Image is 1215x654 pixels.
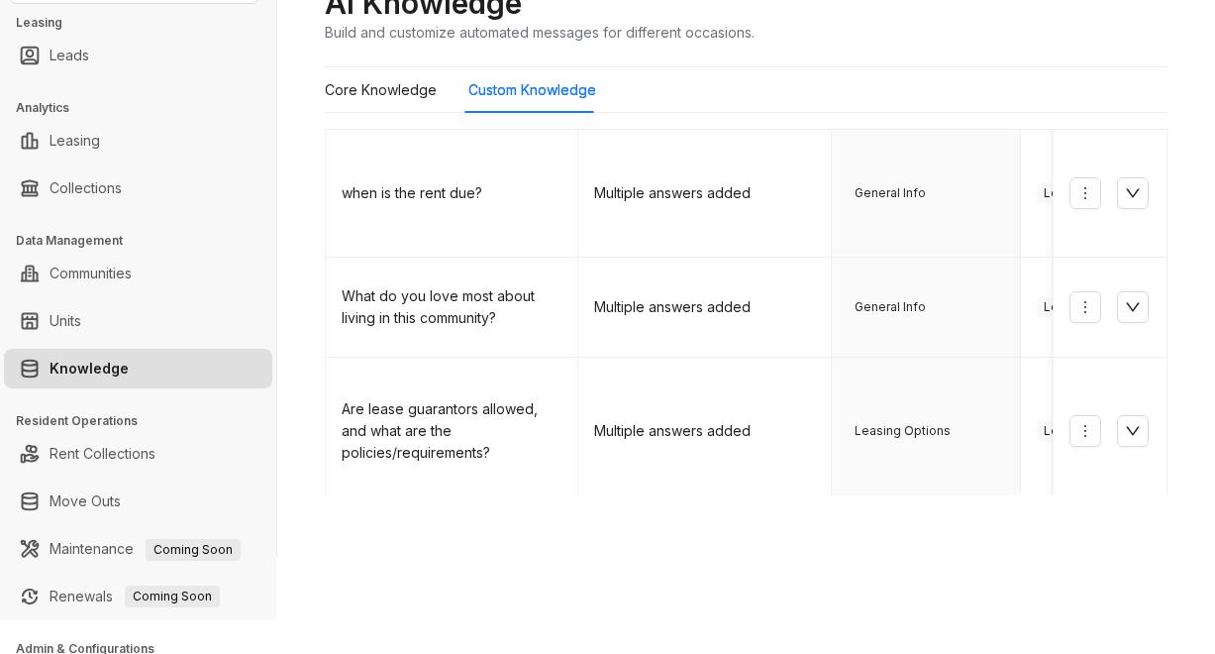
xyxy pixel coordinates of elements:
[4,349,272,388] li: Knowledge
[342,285,561,329] div: What do you love most about living in this community?
[325,22,755,43] div: Build and customize automated messages for different occasions.
[16,232,276,250] h3: Data Management
[16,412,276,430] h3: Resident Operations
[4,254,272,293] li: Communities
[325,79,437,101] div: Core Knowledge
[848,297,933,317] span: General Info
[50,349,129,388] a: Knowledge
[1125,299,1141,315] span: down
[848,183,933,203] span: General Info
[50,301,81,341] a: Units
[848,421,958,441] span: Leasing Options
[146,539,241,561] span: Coming Soon
[125,586,220,607] span: Coming Soon
[4,434,272,474] li: Rent Collections
[50,168,122,208] a: Collections
[4,577,272,616] li: Renewals
[4,301,272,341] li: Units
[16,14,276,32] h3: Leasing
[1077,185,1093,201] span: more
[4,121,272,161] li: Leasing
[342,398,561,464] div: Are lease guarantors allowed, and what are the policies/requirements?
[50,577,220,616] a: RenewalsComing Soon
[4,482,272,521] li: Move Outs
[578,258,831,358] td: Multiple answers added
[1125,423,1141,439] span: down
[1037,183,1097,203] span: Leasing
[50,254,132,293] a: Communities
[4,529,272,569] li: Maintenance
[1037,421,1097,441] span: Leasing
[1125,185,1141,201] span: down
[468,79,596,101] div: Custom Knowledge
[1037,297,1097,317] span: Leasing
[50,482,121,521] a: Move Outs
[50,36,89,75] a: Leads
[4,36,272,75] li: Leads
[50,434,155,474] a: Rent Collections
[50,121,100,161] a: Leasing
[578,358,831,505] td: Multiple answers added
[4,168,272,208] li: Collections
[342,182,561,204] div: when is the rent due?
[16,99,276,117] h3: Analytics
[1077,299,1093,315] span: more
[578,130,831,258] td: Multiple answers added
[1077,423,1093,439] span: more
